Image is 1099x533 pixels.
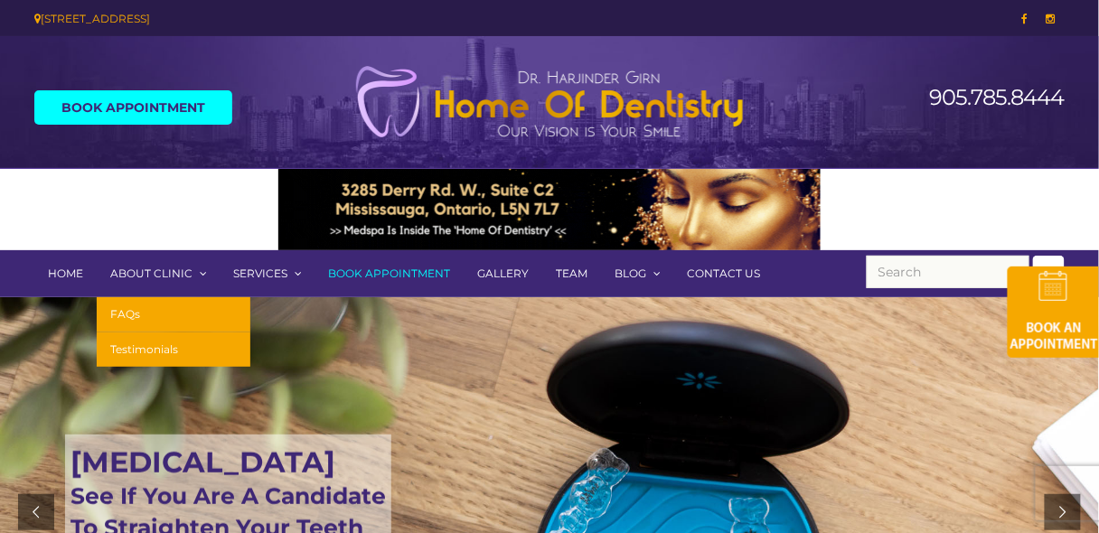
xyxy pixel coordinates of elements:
[1008,266,1099,358] img: book-an-appointment-hod-gld.png
[34,250,97,297] a: Home
[220,250,315,297] a: Services
[97,332,250,367] a: Testimonials
[867,256,1029,288] input: Search
[930,84,1065,110] a: 905.785.8444
[97,297,250,332] a: FAQs
[464,250,542,297] a: Gallery
[315,250,464,297] a: Book Appointment
[34,9,536,28] div: [STREET_ADDRESS]
[346,65,753,139] img: Home of Dentistry
[97,250,220,297] a: About Clinic
[601,250,673,297] a: Blog
[278,169,821,250] img: Medspa-Banner-Virtual-Consultation-2-1.gif
[542,250,601,297] a: Team
[34,90,232,125] a: Book Appointment
[673,250,774,297] a: Contact Us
